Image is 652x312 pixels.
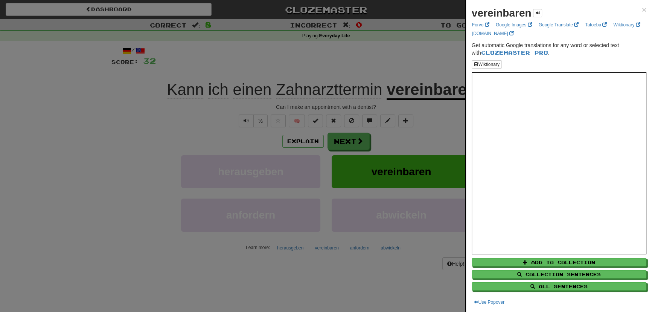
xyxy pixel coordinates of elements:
[611,21,642,29] a: Wiktionary
[472,258,646,266] button: Add to Collection
[494,21,535,29] a: Google Images
[470,21,492,29] a: Forvo
[472,298,507,306] button: Use Popover
[472,282,646,291] button: All Sentences
[472,7,532,19] strong: vereinbaren
[472,60,502,69] button: Wiktionary
[472,270,646,278] button: Collection Sentences
[536,21,581,29] a: Google Translate
[642,6,646,14] button: Close
[583,21,609,29] a: Tatoeba
[642,5,646,14] span: ×
[481,49,548,56] a: Clozemaster Pro
[472,41,646,57] p: Get automatic Google translations for any word or selected text with .
[470,29,516,38] a: [DOMAIN_NAME]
